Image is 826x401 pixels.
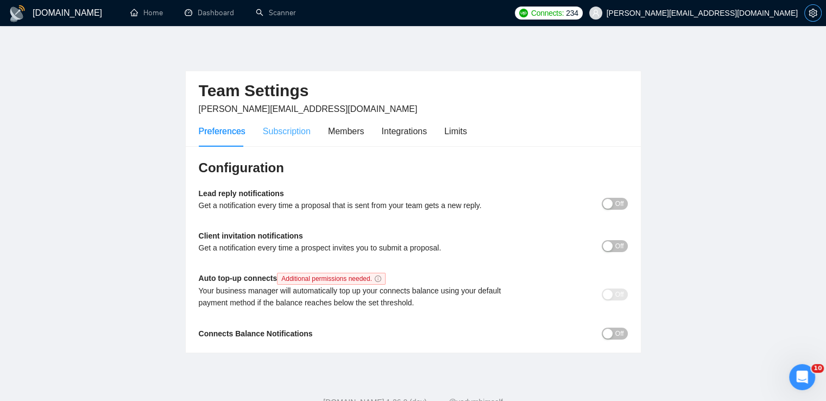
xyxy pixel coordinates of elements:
[199,274,390,283] b: Auto top-up connects
[199,124,245,138] div: Preferences
[804,4,822,22] button: setting
[9,5,26,22] img: logo
[199,189,284,198] b: Lead reply notifications
[199,329,313,338] b: Connects Balance Notifications
[199,199,521,211] div: Get a notification every time a proposal that is sent from your team gets a new reply.
[199,80,628,102] h2: Team Settings
[382,124,427,138] div: Integrations
[804,9,822,17] a: setting
[615,328,624,340] span: Off
[811,364,824,373] span: 10
[375,275,381,282] span: info-circle
[199,242,521,254] div: Get a notification every time a prospect invites you to submit a proposal.
[199,159,628,177] h3: Configuration
[444,124,467,138] div: Limits
[566,7,578,19] span: 234
[256,8,296,17] a: searchScanner
[277,273,386,285] span: Additional permissions needed.
[519,9,528,17] img: upwork-logo.png
[199,285,521,309] div: Your business manager will automatically top up your connects balance using your default payment ...
[615,198,624,210] span: Off
[592,9,600,17] span: user
[199,231,303,240] b: Client invitation notifications
[130,8,163,17] a: homeHome
[615,240,624,252] span: Off
[615,289,624,300] span: Off
[199,104,418,114] span: [PERSON_NAME][EMAIL_ADDRESS][DOMAIN_NAME]
[789,364,815,390] iframe: Intercom live chat
[185,8,234,17] a: dashboardDashboard
[328,124,364,138] div: Members
[531,7,564,19] span: Connects:
[263,124,311,138] div: Subscription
